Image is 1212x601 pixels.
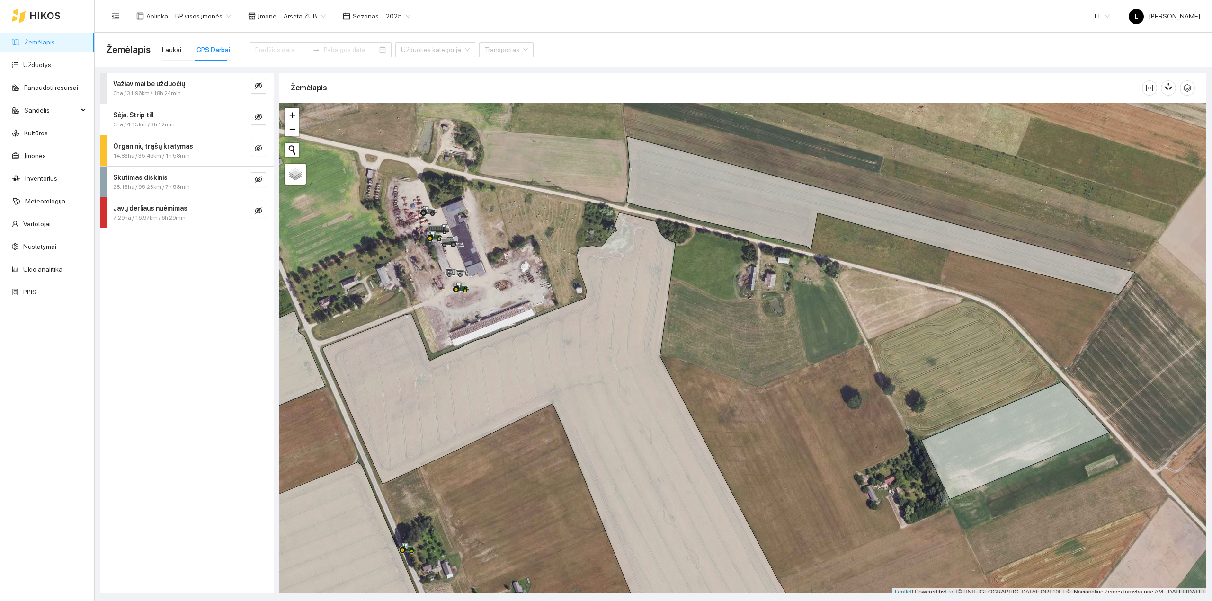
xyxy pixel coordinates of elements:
[255,44,309,55] input: Pradžios data
[353,11,380,21] span: Sezonas :
[285,122,299,136] a: Zoom out
[251,110,266,125] button: eye-invisible
[1142,84,1157,92] span: column-width
[100,104,274,135] div: Sėja. Strip till0ha / 4.15km / 3h 12mineye-invisible
[312,46,320,53] span: to
[25,197,65,205] a: Meteorologija
[146,11,169,21] span: Aplinka :
[113,151,190,160] span: 14.83ha / 35.46km / 1h 58min
[255,113,262,122] span: eye-invisible
[1142,80,1157,96] button: column-width
[251,203,266,218] button: eye-invisible
[285,108,299,122] a: Zoom in
[24,152,46,159] a: Įmonės
[1135,9,1138,24] span: L
[196,44,230,55] div: GPS Darbai
[113,204,187,212] strong: Javų derliaus nuėmimas
[291,74,1142,101] div: Žemėlapis
[100,167,274,197] div: Skutimas diskinis28.13ha / 95.23km / 7h 58mineye-invisible
[251,141,266,156] button: eye-invisible
[24,101,78,120] span: Sandėlis
[111,12,120,20] span: menu-fold
[106,42,151,57] span: Žemėlapis
[100,135,274,166] div: Organinių trąšų kratymas14.83ha / 35.46km / 1h 58mineye-invisible
[24,38,55,46] a: Žemėlapis
[285,164,306,185] a: Layers
[312,46,320,53] span: swap-right
[258,11,278,21] span: Įmonė :
[113,213,186,222] span: 7.29ha / 16.97km / 6h 29min
[23,220,51,228] a: Vartotojai
[1095,9,1110,23] span: LT
[255,207,262,216] span: eye-invisible
[284,9,326,23] span: Arsėta ŽŪB
[113,111,153,119] strong: Sėja. Strip till
[23,243,56,250] a: Nustatymai
[113,183,190,192] span: 28.13ha / 95.23km / 7h 58min
[324,44,377,55] input: Pabaigos data
[100,73,274,104] div: Važiavimai be užduočių0ha / 31.96km / 18h 24mineye-invisible
[386,9,410,23] span: 2025
[289,109,295,121] span: +
[251,172,266,187] button: eye-invisible
[895,589,912,595] a: Leaflet
[343,12,350,20] span: calendar
[289,123,295,135] span: −
[24,84,78,91] a: Panaudoti resursai
[956,589,958,595] span: |
[100,197,274,228] div: Javų derliaus nuėmimas7.29ha / 16.97km / 6h 29mineye-invisible
[23,265,62,273] a: Ūkio analitika
[24,129,48,137] a: Kultūros
[23,61,51,69] a: Užduotys
[113,120,175,129] span: 0ha / 4.15km / 3h 12min
[136,12,144,20] span: layout
[892,588,1206,596] div: | Powered by © HNIT-[GEOGRAPHIC_DATA]; ORT10LT ©, Nacionalinė žemės tarnyba prie AM, [DATE]-[DATE]
[255,144,262,153] span: eye-invisible
[255,82,262,91] span: eye-invisible
[25,175,57,182] a: Inventorius
[285,143,299,157] button: Initiate a new search
[106,7,125,26] button: menu-fold
[251,79,266,94] button: eye-invisible
[248,12,256,20] span: shop
[1129,12,1200,20] span: [PERSON_NAME]
[175,9,231,23] span: BP visos įmonės
[255,176,262,185] span: eye-invisible
[113,80,185,88] strong: Važiavimai be užduočių
[113,174,168,181] strong: Skutimas diskinis
[162,44,181,55] div: Laukai
[945,589,955,595] a: Esri
[113,142,193,150] strong: Organinių trąšų kratymas
[23,288,36,296] a: PPIS
[113,89,181,98] span: 0ha / 31.96km / 18h 24min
